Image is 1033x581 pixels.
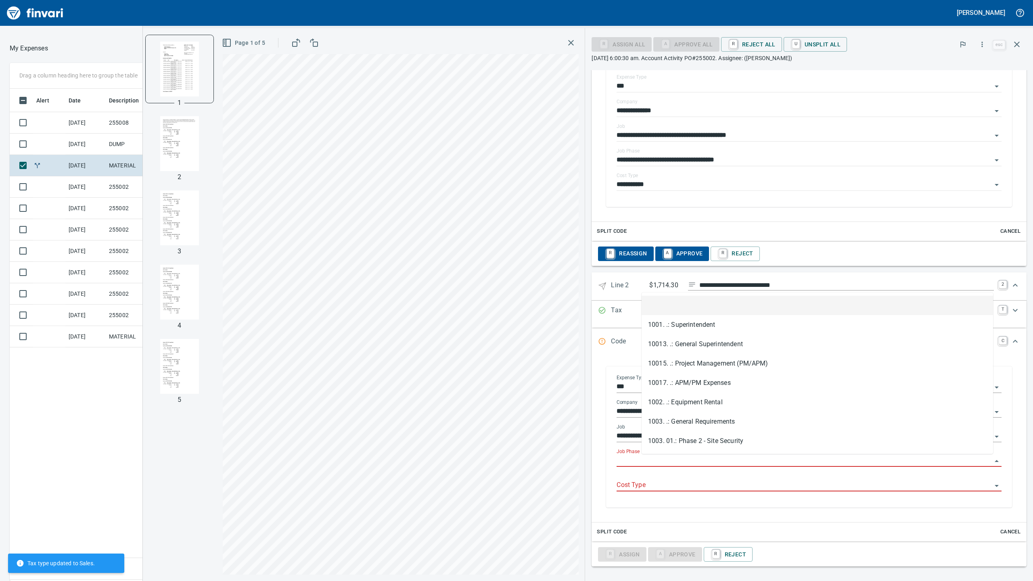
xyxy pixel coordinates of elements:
[954,36,972,53] button: Flag
[178,98,181,108] p: 1
[784,37,847,52] button: UUnsplit All
[649,280,682,290] p: $1,714.30
[109,96,139,105] span: Description
[617,425,625,430] label: Job
[592,272,1027,300] div: Expand
[1000,227,1021,236] span: Cancel
[991,406,1002,418] button: Open
[997,526,1023,538] button: Cancel
[69,96,92,105] span: Date
[592,355,1027,541] div: Expand
[592,301,1027,328] div: Expand
[664,249,671,258] a: A
[642,431,993,451] li: 1003. 01.: Phase 2 - Site Security
[152,116,207,171] img: Page 2
[592,242,1027,266] div: Expand
[991,456,1002,467] button: Close
[65,262,106,283] td: [DATE]
[991,431,1002,442] button: Open
[617,99,638,104] label: Company
[65,283,106,305] td: [DATE]
[712,550,720,558] a: R
[106,283,178,305] td: 255002
[597,227,627,236] span: Split Code
[973,36,991,53] button: More
[65,219,106,240] td: [DATE]
[65,305,106,326] td: [DATE]
[991,480,1002,491] button: Open
[19,71,138,79] p: Drag a column heading here to group the table
[604,247,647,261] span: Reassign
[999,336,1007,345] a: C
[617,173,638,178] label: Cost Type
[592,328,1027,355] div: Expand
[617,124,625,129] label: Job
[719,249,727,258] a: R
[617,148,640,153] label: Job Phase
[617,376,646,380] label: Expense Type
[592,54,1027,62] p: [DATE] 6:00:30 am. Account Activity PO#255002. Assignee: ([PERSON_NAME])
[617,449,640,454] label: Job Phase
[106,240,178,262] td: 255002
[65,240,106,262] td: [DATE]
[36,96,49,105] span: Alert
[717,247,753,261] span: Reject
[704,547,753,562] button: RReject
[728,38,776,51] span: Reject All
[178,247,181,256] p: 3
[790,38,841,51] span: Unsplit All
[595,526,629,538] button: Split Code
[152,339,207,394] img: Page 5
[642,412,993,431] li: 1003. .: General Requirements
[991,130,1002,141] button: Open
[106,262,178,283] td: 255002
[611,280,649,292] p: Line 2
[999,305,1007,313] a: T
[991,81,1002,92] button: Open
[993,40,1005,49] a: esc
[642,334,993,354] li: 10013. .: General Superintendent
[955,6,1007,19] button: [PERSON_NAME]
[65,155,106,176] td: [DATE]
[662,247,703,261] span: Approve
[991,179,1002,190] button: Open
[606,249,614,258] a: R
[999,280,1007,288] a: 2
[65,134,106,155] td: [DATE]
[10,44,48,53] p: My Expenses
[957,8,1005,17] h5: [PERSON_NAME]
[106,326,178,347] td: MATERIAL
[220,36,268,50] button: Page 1 of 5
[224,38,265,48] span: Page 1 of 5
[592,542,1027,566] div: Expand
[642,373,993,393] li: 10017. .: APM/PM Expenses
[106,305,178,326] td: 255002
[991,155,1002,166] button: Open
[617,75,646,79] label: Expense Type
[152,265,207,320] img: Page 4
[109,96,150,105] span: Description
[611,305,649,323] p: Tax
[730,40,737,48] a: R
[611,336,649,347] p: Code
[69,96,81,105] span: Date
[598,247,653,261] button: RReassign
[106,155,178,176] td: MATERIAL
[710,548,746,561] span: Reject
[598,550,646,557] div: Assign
[592,54,1027,241] div: Expand
[617,400,638,405] label: Company
[178,172,181,182] p: 2
[106,176,178,198] td: 255002
[10,44,48,53] nav: breadcrumb
[642,393,993,412] li: 1002. .: Equipment Rental
[152,190,207,245] img: Page 3
[997,225,1023,238] button: Cancel
[152,42,207,96] img: Page 1
[65,326,106,347] td: [DATE]
[65,176,106,198] td: [DATE]
[106,219,178,240] td: 255002
[642,451,993,470] li: 1003. 02.: Site Security for Prose Playground
[721,37,782,52] button: RReject All
[991,105,1002,117] button: Open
